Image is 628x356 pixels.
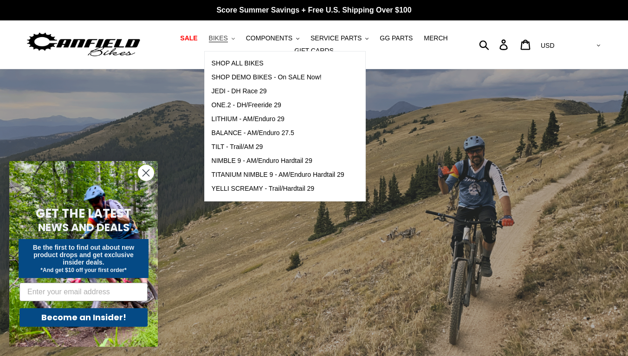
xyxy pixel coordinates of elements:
[424,34,447,42] span: MERCH
[306,32,373,45] button: SERVICE PARTS
[205,182,351,196] a: YELLI SCREAMY - Trail/Hardtail 29
[205,98,351,112] a: ONE.2 - DH/Freeride 29
[19,308,148,327] button: Become an Insider!
[205,154,351,168] a: NIMBLE 9 - AM/Enduro Hardtail 29
[36,205,131,222] span: GET THE LATEST
[212,157,312,165] span: NIMBLE 9 - AM/Enduro Hardtail 29
[294,47,334,55] span: GIFT CARDS
[33,244,135,266] span: Be the first to find out about new product drops and get exclusive insider deals.
[246,34,292,42] span: COMPONENTS
[212,129,294,137] span: BALANCE - AM/Enduro 27.5
[241,32,304,45] button: COMPONENTS
[419,32,452,45] a: MERCH
[212,115,285,123] span: LITHIUM - AM/Enduro 29
[38,220,129,235] span: NEWS AND DEALS
[212,185,315,193] span: YELLI SCREAMY - Trail/Hardtail 29
[40,267,126,273] span: *And get $10 off your first order*
[138,165,154,181] button: Close dialog
[180,34,197,42] span: SALE
[205,112,351,126] a: LITHIUM - AM/Enduro 29
[205,168,351,182] a: TITANIUM NIMBLE 9 - AM/Enduro Hardtail 29
[375,32,417,45] a: GG PARTS
[19,283,148,301] input: Enter your email address
[26,30,142,59] img: Canfield Bikes
[311,34,362,42] span: SERVICE PARTS
[205,84,351,98] a: JEDI - DH Race 29
[290,45,338,57] a: GIFT CARDS
[212,171,344,179] span: TITANIUM NIMBLE 9 - AM/Enduro Hardtail 29
[175,32,202,45] a: SALE
[212,143,263,151] span: TILT - Trail/AM 29
[205,71,351,84] a: SHOP DEMO BIKES - On SALE Now!
[212,101,281,109] span: ONE.2 - DH/Freeride 29
[204,32,240,45] button: BIKES
[212,73,322,81] span: SHOP DEMO BIKES - On SALE Now!
[205,126,351,140] a: BALANCE - AM/Enduro 27.5
[205,140,351,154] a: TILT - Trail/AM 29
[212,87,267,95] span: JEDI - DH Race 29
[205,57,351,71] a: SHOP ALL BIKES
[212,59,264,67] span: SHOP ALL BIKES
[209,34,228,42] span: BIKES
[380,34,413,42] span: GG PARTS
